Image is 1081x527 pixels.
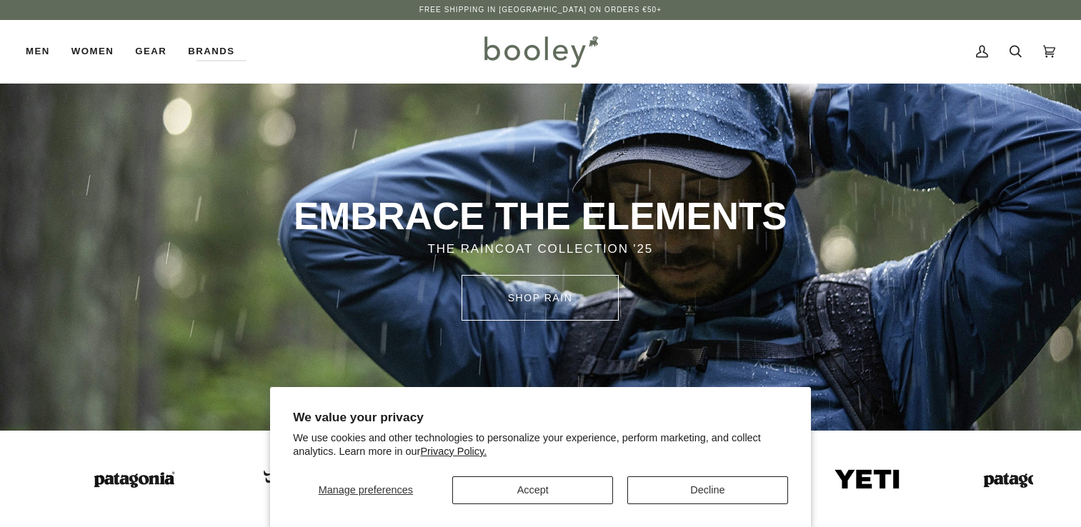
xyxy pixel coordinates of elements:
a: Privacy Policy. [420,446,487,457]
a: Brands [177,20,245,83]
p: THE RAINCOAT COLLECTION '25 [222,240,859,259]
p: Free Shipping in [GEOGRAPHIC_DATA] on Orders €50+ [419,4,662,16]
span: Gear [135,44,166,59]
img: Booley [478,31,603,72]
p: We use cookies and other technologies to personalize your experience, perform marketing, and coll... [293,431,788,458]
button: Manage preferences [293,476,438,504]
a: Men [26,20,61,83]
a: Women [61,20,124,83]
a: SHOP rain [462,275,619,321]
a: Gear [124,20,177,83]
span: Manage preferences [319,484,413,496]
span: Men [26,44,50,59]
span: Brands [188,44,234,59]
h2: We value your privacy [293,410,788,425]
button: Decline [627,476,788,504]
button: Accept [452,476,613,504]
p: EMBRACE THE ELEMENTS [222,193,859,240]
span: Women [71,44,114,59]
